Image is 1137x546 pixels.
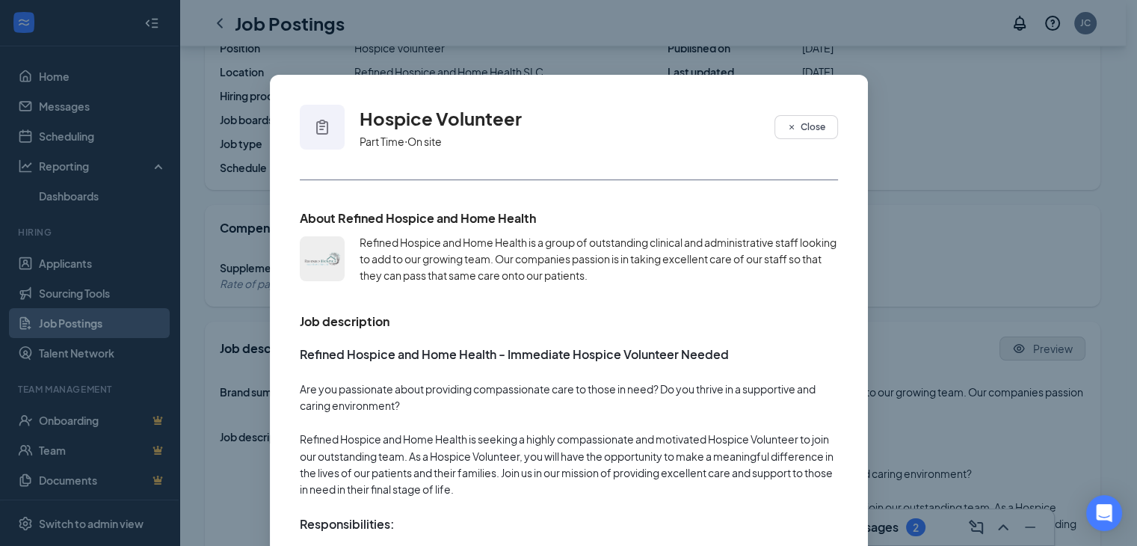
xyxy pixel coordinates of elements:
span: Refined Hospice and Home Health is a group of outstanding clinical and administrative staff looki... [360,236,838,282]
span: About Refined Hospice and Home Health [300,210,536,226]
strong: Refined Hospice and Home Health - Immediate Hospice Volunteer Needed [300,346,729,362]
span: Job description [300,313,389,329]
strong: Responsibilities: [300,516,395,532]
svg: Clipboard [313,118,331,136]
div: Open Intercom Messenger [1086,495,1122,531]
span: Hospice Volunteer [360,107,522,129]
img: Refined Hospice and Home Health [300,242,345,276]
p: Refined Hospice and Home Health is seeking a highly compassionate and motivated Hospice Volunteer... [300,431,838,498]
span: Part Time [360,134,404,149]
svg: Cross [787,123,796,132]
button: CrossClose [774,115,838,139]
p: Are you passionate about providing compassionate care to those in need? Do you thrive in a suppor... [300,381,838,414]
span: ‧ On site [404,134,442,149]
span: Close [801,120,825,134]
